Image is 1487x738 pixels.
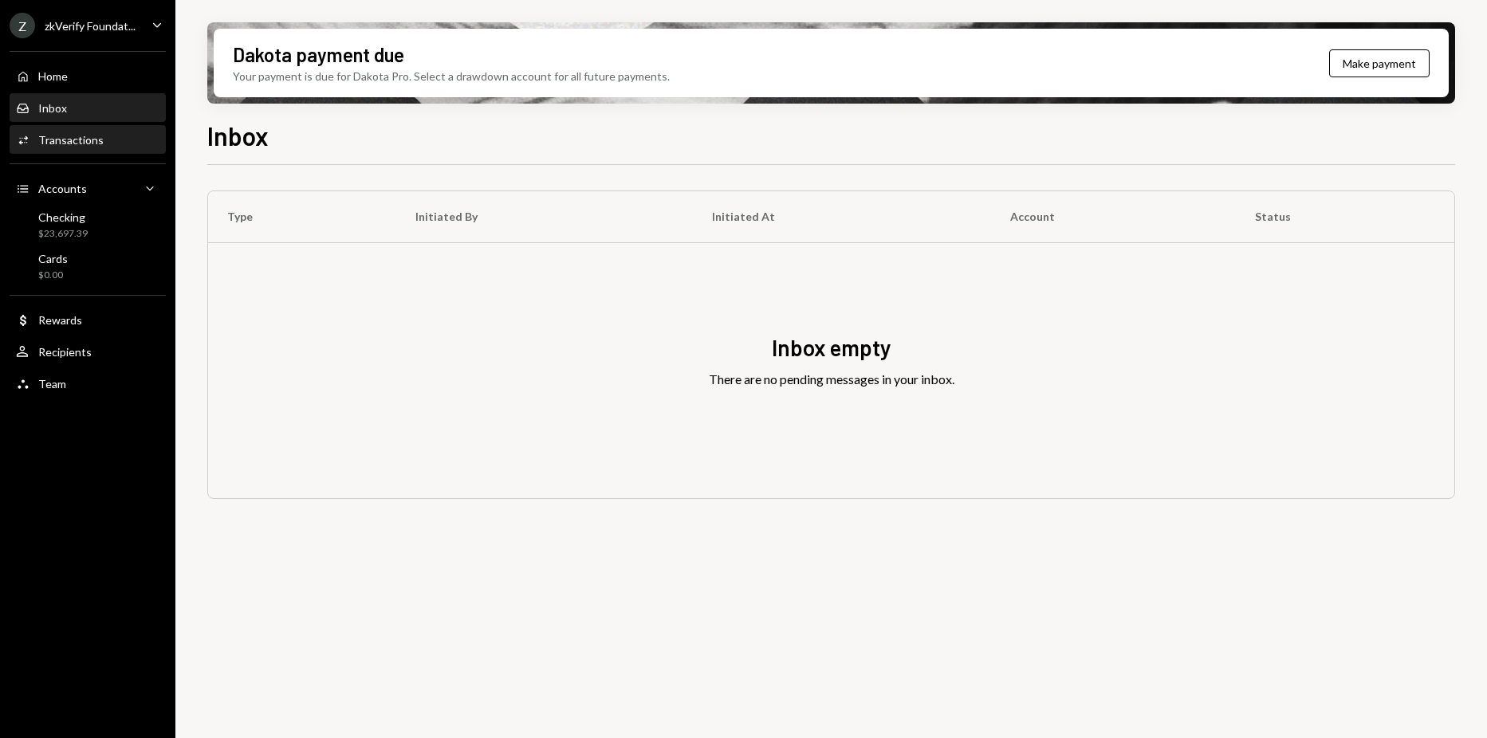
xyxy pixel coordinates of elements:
div: Accounts [38,182,87,195]
th: Initiated At [693,191,992,242]
div: Checking [38,210,88,224]
a: Inbox [10,93,166,122]
div: zkVerify Foundat... [45,19,136,33]
a: Recipients [10,337,166,366]
div: There are no pending messages in your inbox. [709,370,954,389]
th: Account [991,191,1236,242]
a: Home [10,61,166,90]
div: Transactions [38,133,104,147]
div: Rewards [38,313,82,327]
a: Rewards [10,305,166,334]
h1: Inbox [207,120,269,151]
div: Inbox [38,101,67,115]
a: Transactions [10,125,166,154]
div: Team [38,377,66,391]
a: Checking$23,697.39 [10,206,166,244]
th: Status [1236,191,1454,242]
div: Recipients [38,345,92,359]
a: Accounts [10,174,166,202]
button: Make payment [1329,49,1430,77]
th: Type [208,191,396,242]
div: $23,697.39 [38,227,88,241]
div: $0.00 [38,269,68,282]
div: Inbox empty [772,332,891,363]
div: Cards [38,252,68,265]
div: Z [10,13,35,38]
a: Cards$0.00 [10,247,166,285]
div: Dakota payment due [233,41,404,68]
a: Team [10,369,166,398]
div: Your payment is due for Dakota Pro. Select a drawdown account for all future payments. [233,68,670,84]
th: Initiated By [396,191,693,242]
div: Home [38,69,68,83]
